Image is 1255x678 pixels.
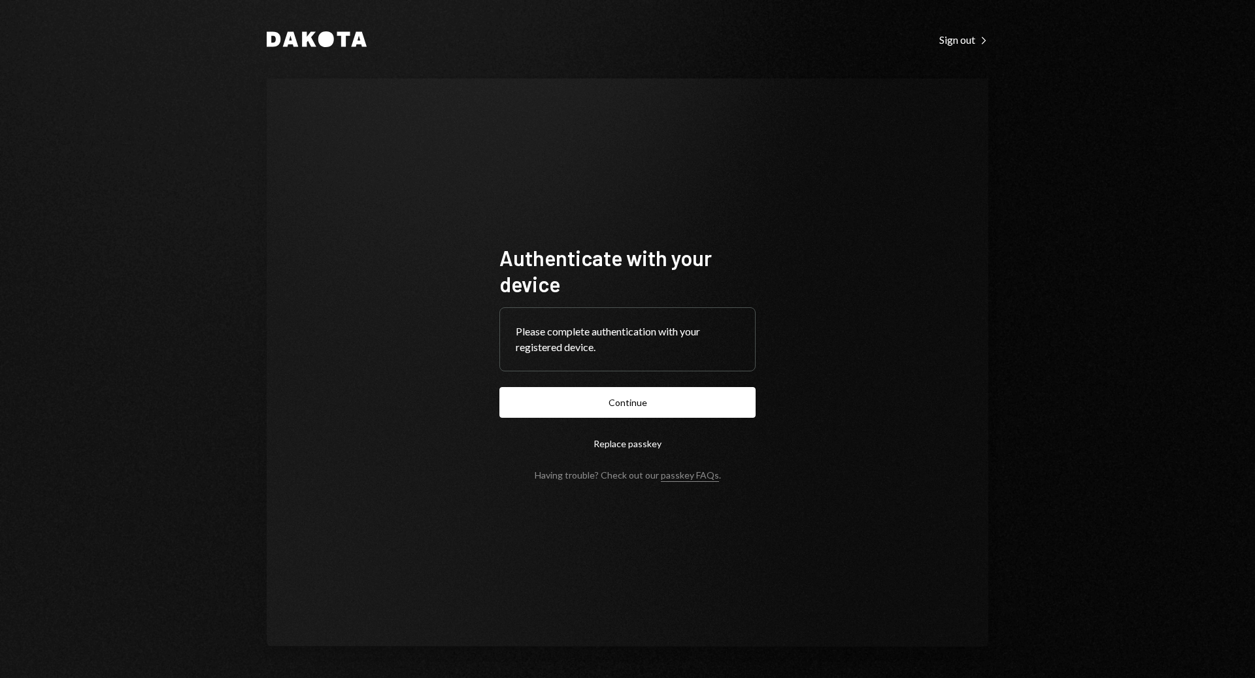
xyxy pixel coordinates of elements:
div: Sign out [939,33,988,46]
a: passkey FAQs [661,469,719,482]
div: Please complete authentication with your registered device. [516,324,739,355]
button: Continue [499,387,756,418]
button: Replace passkey [499,428,756,459]
div: Having trouble? Check out our . [535,469,721,481]
a: Sign out [939,32,988,46]
h1: Authenticate with your device [499,245,756,297]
